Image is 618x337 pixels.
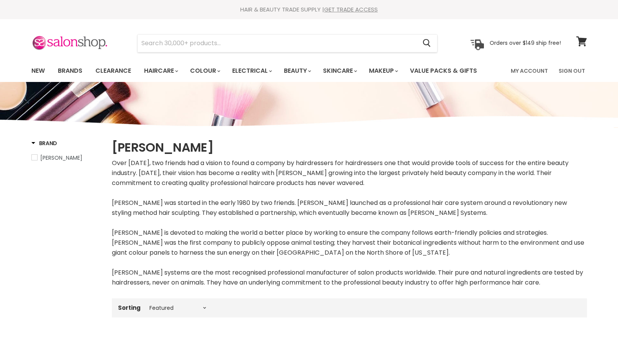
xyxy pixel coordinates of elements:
[417,34,437,52] button: Search
[22,6,597,13] div: HAIR & BEAUTY TRADE SUPPLY |
[278,63,316,79] a: Beauty
[490,39,561,46] p: Orders over $149 ship free!
[138,34,417,52] input: Search
[22,60,597,82] nav: Main
[404,63,483,79] a: Value Packs & Gifts
[26,60,495,82] ul: Main menu
[118,304,141,311] label: Sorting
[226,63,277,79] a: Electrical
[112,139,587,155] h1: [PERSON_NAME]
[138,63,183,79] a: Haircare
[52,63,88,79] a: Brands
[554,63,590,79] a: Sign Out
[506,63,552,79] a: My Account
[26,63,51,79] a: New
[137,34,438,52] form: Product
[31,139,57,147] h3: Brand
[31,154,102,162] a: Paul Mitchell
[317,63,362,79] a: Skincare
[90,63,137,79] a: Clearance
[324,5,378,13] a: GET TRADE ACCESS
[363,63,403,79] a: Makeup
[40,154,82,162] span: [PERSON_NAME]
[112,158,587,288] div: Over [DATE], two friends had a vision to found a company by hairdressers for hairdressers one tha...
[184,63,225,79] a: Colour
